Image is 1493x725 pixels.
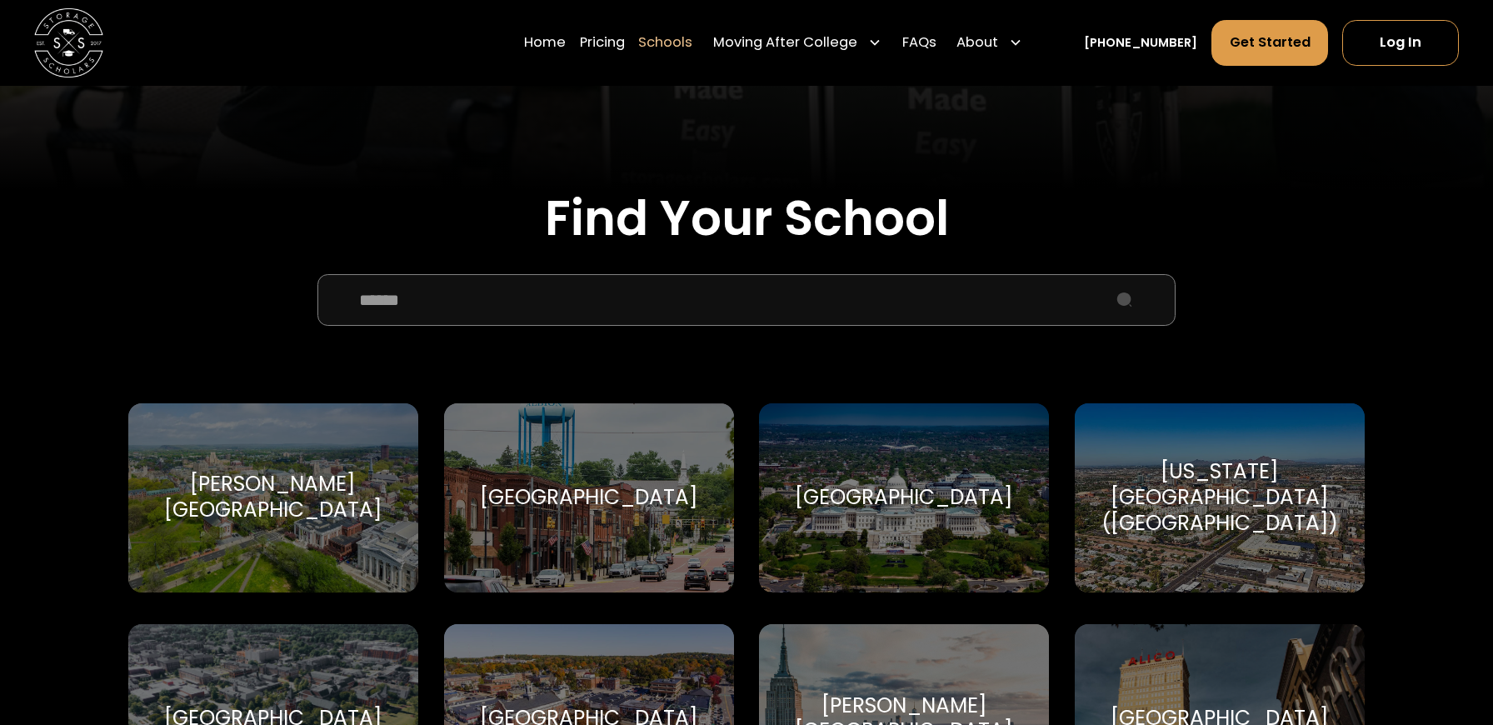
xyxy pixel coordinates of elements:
[956,32,998,53] div: About
[950,19,1029,67] div: About
[128,189,1365,247] h2: Find Your School
[128,403,418,592] a: Go to selected school
[1084,34,1197,52] a: [PHONE_NUMBER]
[759,403,1049,592] a: Go to selected school
[480,485,698,511] div: [GEOGRAPHIC_DATA]
[1342,20,1459,67] a: Log In
[638,19,692,67] a: Schools
[524,19,566,67] a: Home
[34,8,102,77] img: Storage Scholars main logo
[444,403,734,592] a: Go to selected school
[1096,459,1344,537] div: [US_STATE][GEOGRAPHIC_DATA] ([GEOGRAPHIC_DATA])
[902,19,936,67] a: FAQs
[1211,20,1328,67] a: Get Started
[1075,403,1365,592] a: Go to selected school
[580,19,625,67] a: Pricing
[149,472,397,523] div: [PERSON_NAME][GEOGRAPHIC_DATA]
[707,19,888,67] div: Moving After College
[713,32,857,53] div: Moving After College
[795,485,1013,511] div: [GEOGRAPHIC_DATA]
